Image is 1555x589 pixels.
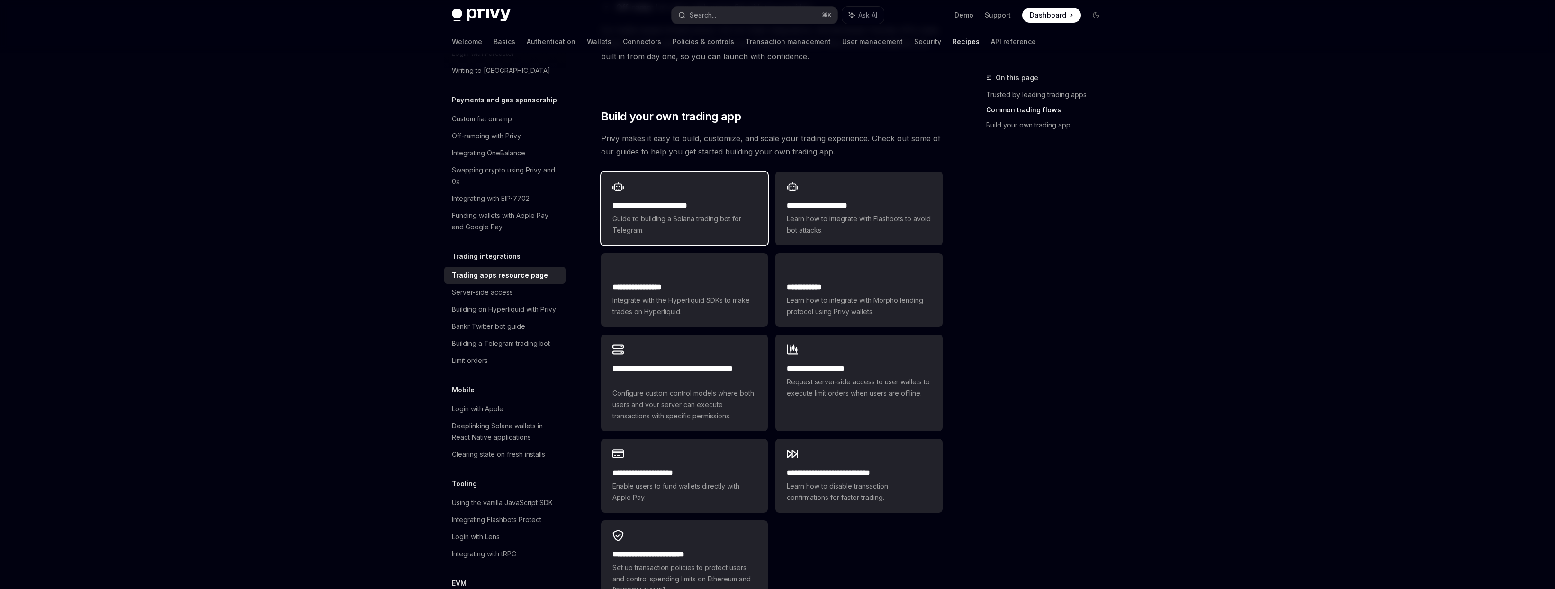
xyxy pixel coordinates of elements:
[623,30,661,53] a: Connectors
[452,514,541,526] div: Integrating Flashbots Protect
[1030,10,1066,20] span: Dashboard
[842,7,884,24] button: Ask AI
[1022,8,1081,23] a: Dashboard
[452,251,521,262] h5: Trading integrations
[787,213,931,236] span: Learn how to integrate with Flashbots to avoid bot attacks.
[986,118,1111,133] a: Build your own trading app
[444,417,566,446] a: Deeplinking Solana wallets in React Native applications
[452,478,477,489] h5: Tooling
[991,30,1036,53] a: API reference
[444,352,566,369] a: Limit orders
[775,253,942,327] a: **** **** **Learn how to integrate with Morpho lending protocol using Privy wallets.
[452,210,560,233] div: Funding wallets with Apple Pay and Google Pay
[452,287,513,298] div: Server-side access
[672,7,837,24] button: Search...⌘K
[452,113,512,125] div: Custom fiat onramp
[452,531,500,543] div: Login with Lens
[1088,8,1104,23] button: Toggle dark mode
[996,72,1038,83] span: On this page
[690,9,716,21] div: Search...
[452,497,553,508] div: Using the vanilla JavaScript SDK
[986,87,1111,102] a: Trusted by leading trading apps
[452,164,560,187] div: Swapping crypto using Privy and 0x
[452,548,516,560] div: Integrating with tRPC
[452,304,556,315] div: Building on Hyperliquid with Privy
[452,449,545,460] div: Clearing state on fresh installs
[444,400,566,417] a: Login with Apple
[527,30,575,53] a: Authentication
[444,446,566,463] a: Clearing state on fresh installs
[452,130,521,142] div: Off-ramping with Privy
[822,11,832,19] span: ⌘ K
[444,511,566,528] a: Integrating Flashbots Protect
[787,480,931,503] span: Learn how to disable transaction confirmations for faster trading.
[775,335,942,431] a: **** **** **** *****Request server-side access to user wallets to execute limit orders when users...
[452,338,550,349] div: Building a Telegram trading bot
[452,30,482,53] a: Welcome
[452,270,548,281] div: Trading apps resource page
[444,207,566,236] a: Funding wallets with Apple Pay and Google Pay
[452,403,503,415] div: Login with Apple
[452,321,525,332] div: Bankr Twitter bot guide
[444,284,566,301] a: Server-side access
[444,110,566,127] a: Custom fiat onramp
[494,30,515,53] a: Basics
[954,10,973,20] a: Demo
[444,162,566,190] a: Swapping crypto using Privy and 0x
[444,528,566,545] a: Login with Lens
[444,335,566,352] a: Building a Telegram trading bot
[985,10,1011,20] a: Support
[444,190,566,207] a: Integrating with EIP-7702
[452,384,475,396] h5: Mobile
[953,30,980,53] a: Recipes
[612,213,756,236] span: Guide to building a Solana trading bot for Telegram.
[787,376,931,399] span: Request server-side access to user wallets to execute limit orders when users are offline.
[612,480,756,503] span: Enable users to fund wallets directly with Apple Pay.
[986,102,1111,118] a: Common trading flows
[673,30,734,53] a: Policies & controls
[444,494,566,511] a: Using the vanilla JavaScript SDK
[601,253,768,327] a: **** **** **** **Integrate with the Hyperliquid SDKs to make trades on Hyperliquid.
[444,301,566,318] a: Building on Hyperliquid with Privy
[612,388,756,422] span: Configure custom control models where both users and your server can execute transactions with sp...
[444,545,566,562] a: Integrating with tRPC
[452,9,511,22] img: dark logo
[914,30,941,53] a: Security
[787,295,931,317] span: Learn how to integrate with Morpho lending protocol using Privy wallets.
[452,65,550,76] div: Writing to [GEOGRAPHIC_DATA]
[452,147,525,159] div: Integrating OneBalance
[746,30,831,53] a: Transaction management
[587,30,611,53] a: Wallets
[452,420,560,443] div: Deeplinking Solana wallets in React Native applications
[601,132,943,158] span: Privy makes it easy to build, customize, and scale your trading experience. Check out some of our...
[452,578,467,589] h5: EVM
[452,355,488,366] div: Limit orders
[858,10,877,20] span: Ask AI
[452,94,557,106] h5: Payments and gas sponsorship
[444,62,566,79] a: Writing to [GEOGRAPHIC_DATA]
[601,109,741,124] span: Build your own trading app
[452,193,530,204] div: Integrating with EIP-7702
[842,30,903,53] a: User management
[444,127,566,145] a: Off-ramping with Privy
[444,318,566,335] a: Bankr Twitter bot guide
[444,267,566,284] a: Trading apps resource page
[612,295,756,317] span: Integrate with the Hyperliquid SDKs to make trades on Hyperliquid.
[444,145,566,162] a: Integrating OneBalance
